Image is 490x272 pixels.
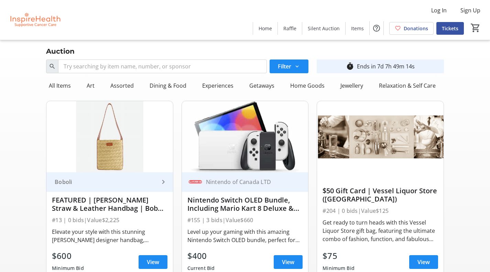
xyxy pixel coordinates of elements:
div: Ends in 7d 7h 49m 14s [357,62,415,70]
div: Auction [42,46,79,57]
button: Cart [469,22,482,34]
div: Getaways [247,79,277,93]
a: Items [346,22,369,35]
div: Assorted [108,79,137,93]
a: Donations [389,22,434,35]
span: Tickets [442,25,458,32]
a: Home [253,22,277,35]
div: Get ready to turn heads with this Vessel Liquor Store gift bag, featuring the ultimate combo of f... [323,218,438,243]
a: Silent Auction [302,22,345,35]
div: Elevate your style with this stunning [PERSON_NAME] designer handbag, blending timeless elegance ... [52,228,167,244]
span: Filter [278,62,291,70]
span: Sign Up [460,6,480,14]
div: $75 [323,250,355,262]
div: $50 Gift Card | Vessel Liquor Store ([GEOGRAPHIC_DATA]) [323,187,438,203]
span: View [147,258,159,266]
div: Art [84,79,97,93]
a: View [274,255,303,269]
div: Dining & Food [147,79,189,93]
div: Nintendo Switch OLED Bundle, Including Mario Kart 8 Deluxe & Mario Party Superstars [187,196,303,213]
div: FEATURED | [PERSON_NAME] Straw & Leather Handbag | Boboli Retail Group [52,196,167,213]
mat-icon: keyboard_arrow_right [159,178,167,186]
a: Boboli [46,172,173,192]
img: Nintendo Switch OLED Bundle, Including Mario Kart 8 Deluxe & Mario Party Superstars [182,101,308,172]
div: #155 | 3 bids | Value $660 [187,215,303,225]
img: InspireHealth Supportive Cancer Care's Logo [4,3,65,37]
a: Tickets [436,22,464,35]
span: Home [259,25,272,32]
span: Donations [404,25,428,32]
div: $600 [52,250,84,262]
span: View [282,258,294,266]
span: View [417,258,430,266]
div: Level up your gaming with this amazing Nintendo Switch OLED bundle, perfect for players of all ag... [187,228,303,244]
div: Nintendo of Canada LTD [203,178,295,185]
a: View [409,255,438,269]
img: FEATURED | Giambattista Valli Straw & Leather Handbag | Boboli Retail Group [46,101,173,172]
div: Boboli [52,178,159,185]
div: #13 | 0 bids | Value $2,225 [52,215,167,225]
div: Jewellery [338,79,366,93]
img: Nintendo of Canada LTD [187,174,203,190]
button: Sign Up [455,5,486,16]
div: Relaxation & Self Care [376,79,438,93]
span: Items [351,25,364,32]
span: Raffle [283,25,296,32]
div: All Items [46,79,74,93]
input: Try searching by item name, number, or sponsor [58,59,267,73]
span: Silent Auction [308,25,340,32]
div: Experiences [199,79,236,93]
div: #204 | 0 bids | Value $125 [323,206,438,216]
span: Log In [431,6,447,14]
a: Raffle [278,22,302,35]
button: Log In [426,5,452,16]
a: View [139,255,167,269]
div: $400 [187,250,215,262]
img: $50 Gift Card | Vessel Liquor Store (Victoria) [317,101,444,172]
mat-icon: timer_outline [346,62,354,70]
button: Help [370,21,383,35]
button: Filter [270,59,308,73]
div: Home Goods [287,79,327,93]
